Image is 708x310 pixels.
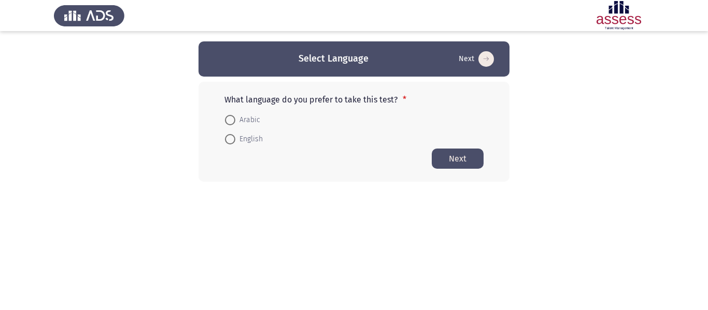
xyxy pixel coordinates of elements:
[235,114,260,126] span: Arabic
[584,1,654,30] img: Assessment logo of ASSESS Focus 4 Module Assessment (EN/AR) (Advanced - IB)
[224,95,484,105] p: What language do you prefer to take this test?
[456,51,497,67] button: Start assessment
[235,133,263,145] span: English
[54,1,124,30] img: Assess Talent Management logo
[299,52,369,65] h3: Select Language
[432,149,484,169] button: Start assessment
